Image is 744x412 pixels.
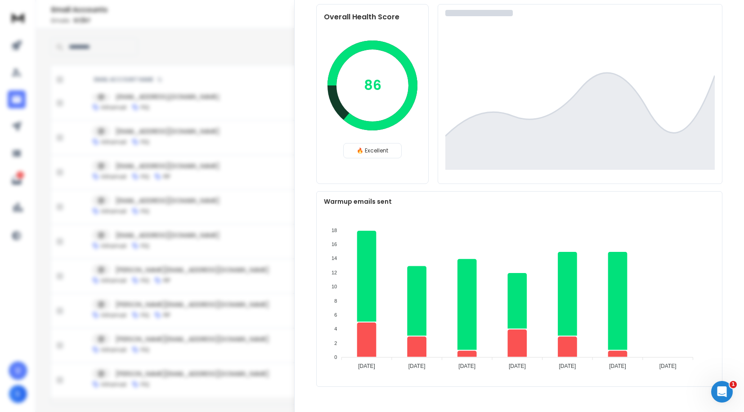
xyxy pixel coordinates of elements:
tspan: 2 [334,340,337,346]
tspan: [DATE] [458,363,475,369]
tspan: 6 [334,312,337,318]
tspan: [DATE] [358,363,375,369]
tspan: 14 [332,255,337,261]
p: Warmup emails sent [324,197,715,206]
tspan: 8 [334,298,337,304]
span: 1 [730,381,737,388]
tspan: [DATE] [408,363,426,369]
div: 🔥 Excellent [343,143,402,158]
tspan: 16 [332,242,337,247]
tspan: 4 [334,326,337,331]
tspan: 0 [334,354,337,360]
tspan: 10 [332,284,337,289]
tspan: 18 [332,228,337,233]
iframe: Intercom live chat [711,381,733,403]
tspan: [DATE] [659,363,677,369]
tspan: [DATE] [609,363,626,369]
p: 86 [364,77,381,94]
tspan: [DATE] [559,363,576,369]
h2: Overall Health Score [324,12,421,22]
tspan: 12 [332,270,337,275]
tspan: [DATE] [509,363,526,369]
